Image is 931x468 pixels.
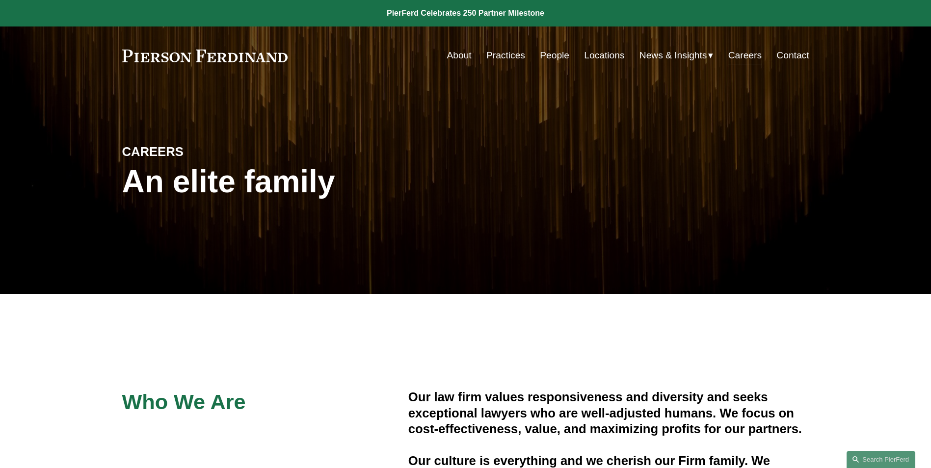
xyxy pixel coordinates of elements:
a: Search this site [847,451,915,468]
a: Contact [776,46,809,65]
h4: Our law firm values responsiveness and diversity and seeks exceptional lawyers who are well-adjus... [408,389,809,437]
a: Practices [486,46,525,65]
span: News & Insights [639,47,707,64]
h1: An elite family [122,164,466,200]
a: People [540,46,569,65]
span: Who We Are [122,390,246,414]
a: folder dropdown [639,46,714,65]
h4: CAREERS [122,144,294,159]
a: About [447,46,472,65]
a: Careers [728,46,762,65]
a: Locations [584,46,624,65]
